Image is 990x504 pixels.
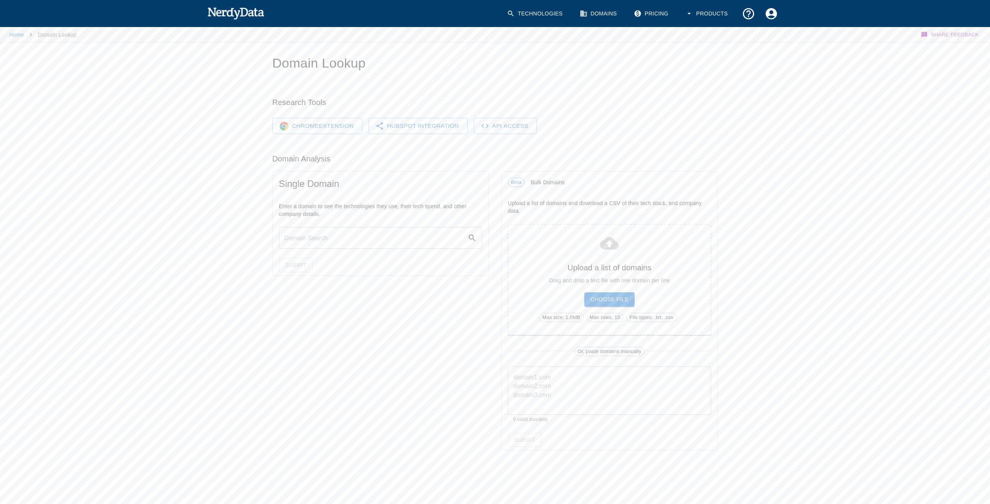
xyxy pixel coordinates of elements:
[272,153,718,165] h6: Domain Analysis
[279,121,289,131] img: Chrome Logo
[760,2,783,25] button: Account Settings
[279,178,482,190] span: Single Domain
[584,292,635,307] span: Choose File
[629,2,674,25] a: Pricing
[518,277,701,284] p: Drag and drop a text file with one domain per line
[508,178,524,186] span: Beta
[9,32,24,38] a: Home
[279,202,482,218] p: Enter a domain to see the technologies they use, their tech spend, and other company details.
[513,416,706,424] p: 0 valid domains
[279,227,468,249] input: Domain Search
[38,31,77,39] p: Domain Lookup
[681,2,734,25] button: Products
[207,5,264,21] img: NerdyData.com
[518,261,701,274] h6: Upload a list of domains
[369,118,468,134] a: HubSpot Integration
[531,178,711,186] span: Bulk Domains
[575,348,644,355] span: Or, paste domains manually
[737,2,760,25] button: Support and Documentation
[272,118,362,134] a: Chrome LogoChromeExtension
[575,2,623,25] a: Domains
[272,96,718,109] h6: Research Tools
[587,314,623,321] span: Max rows: 10
[9,27,77,42] nav: breadcrumb
[627,314,676,321] span: File types: .txt, .csv
[272,55,718,71] h1: Domain Lookup
[502,2,569,25] a: Technologies
[920,27,981,42] button: Share Feedback
[474,118,537,134] a: API Access
[539,314,583,321] span: Max size: 1.0MB
[508,199,711,215] p: Upload a list of domains and download a CSV of their tech stack, and company data.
